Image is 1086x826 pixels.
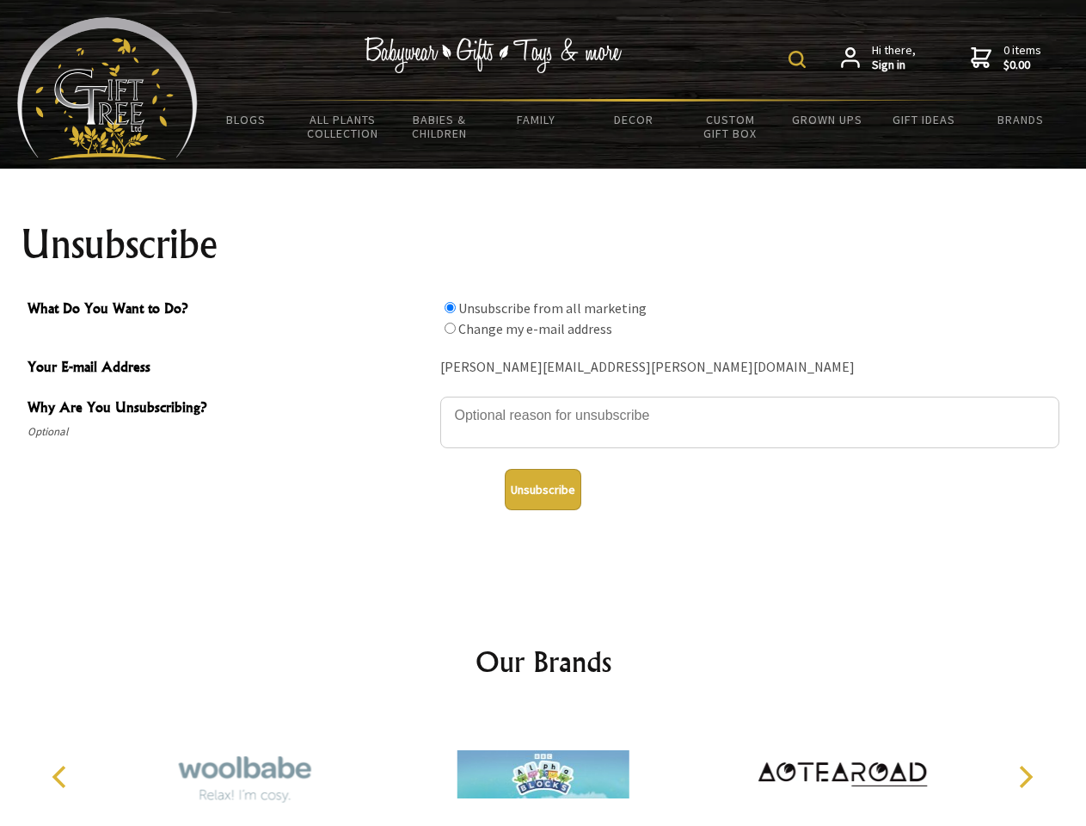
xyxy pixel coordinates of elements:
[872,58,916,73] strong: Sign in
[458,320,612,337] label: Change my e-mail address
[875,102,972,138] a: Gift Ideas
[778,102,875,138] a: Grown Ups
[841,43,916,73] a: Hi there,Sign in
[295,102,392,151] a: All Plants Collection
[1003,42,1041,73] span: 0 items
[1003,58,1041,73] strong: $0.00
[445,323,456,334] input: What Do You Want to Do?
[34,641,1052,682] h2: Our Brands
[17,17,198,160] img: Babyware - Gifts - Toys and more...
[488,102,586,138] a: Family
[788,51,806,68] img: product search
[28,298,432,323] span: What Do You Want to Do?
[365,37,623,73] img: Babywear - Gifts - Toys & more
[28,356,432,381] span: Your E-mail Address
[872,43,916,73] span: Hi there,
[43,758,81,796] button: Previous
[1006,758,1044,796] button: Next
[440,354,1059,381] div: [PERSON_NAME][EMAIL_ADDRESS][PERSON_NAME][DOMAIN_NAME]
[440,397,1059,448] textarea: Why Are You Unsubscribing?
[972,102,1070,138] a: Brands
[971,43,1041,73] a: 0 items$0.00
[28,397,432,422] span: Why Are You Unsubscribing?
[28,422,432,442] span: Optional
[198,102,295,138] a: BLOGS
[458,299,647,317] label: Unsubscribe from all marketing
[445,302,456,313] input: What Do You Want to Do?
[21,224,1066,265] h1: Unsubscribe
[585,102,682,138] a: Decor
[682,102,779,151] a: Custom Gift Box
[391,102,488,151] a: Babies & Children
[505,469,581,510] button: Unsubscribe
